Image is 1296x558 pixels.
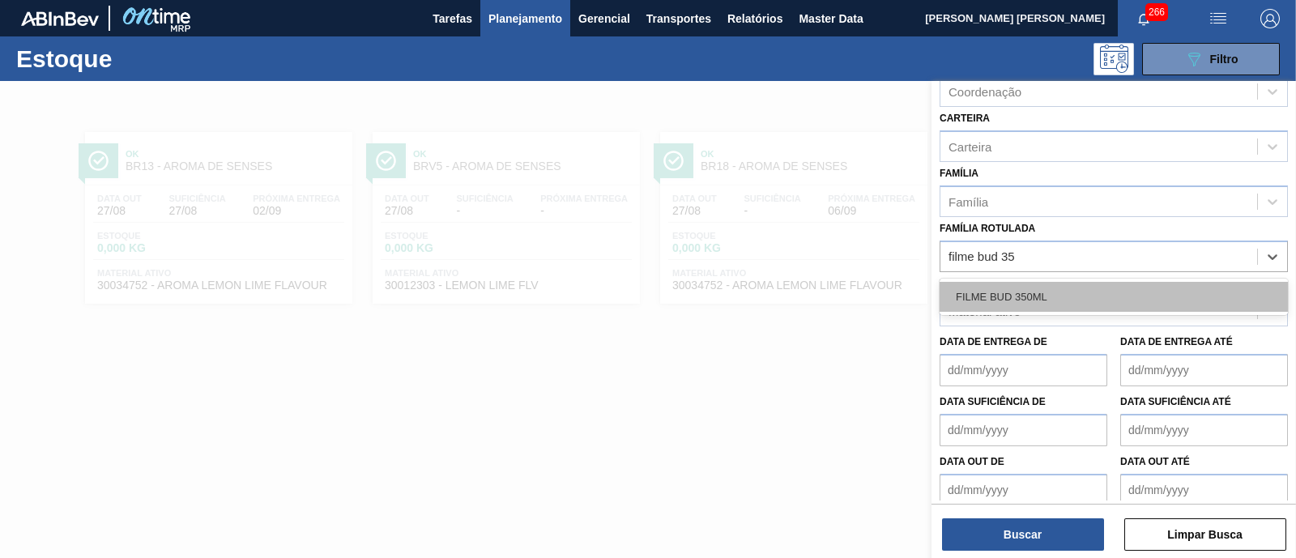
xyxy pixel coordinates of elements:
span: Tarefas [433,9,472,28]
div: Família [949,194,988,208]
img: Logout [1260,9,1280,28]
div: Carteira [949,139,991,153]
button: Notificações [1118,7,1170,30]
input: dd/mm/yyyy [940,414,1107,446]
input: dd/mm/yyyy [1120,414,1288,446]
input: dd/mm/yyyy [940,474,1107,506]
span: Gerencial [578,9,630,28]
label: Família [940,168,978,179]
label: Data de Entrega até [1120,336,1233,347]
img: userActions [1209,9,1228,28]
label: Carteira [940,113,990,124]
button: Filtro [1142,43,1280,75]
label: Data de Entrega de [940,336,1047,347]
span: Transportes [646,9,711,28]
span: Master Data [799,9,863,28]
label: Data out de [940,456,1004,467]
img: TNhmsLtSVTkK8tSr43FrP2fwEKptu5GPRR3wAAAABJRU5ErkJggg== [21,11,99,26]
label: Material ativo [940,278,1021,289]
label: Data out até [1120,456,1190,467]
label: Data suficiência de [940,396,1046,407]
span: Filtro [1210,53,1238,66]
input: dd/mm/yyyy [1120,354,1288,386]
span: Planejamento [488,9,562,28]
div: Coordenação [949,85,1021,99]
input: dd/mm/yyyy [1120,474,1288,506]
h1: Estoque [16,49,251,68]
span: Relatórios [727,9,782,28]
div: FILME BUD 350ML [940,282,1288,312]
span: 266 [1145,3,1168,21]
div: Pogramando: nenhum usuário selecionado [1093,43,1134,75]
input: dd/mm/yyyy [940,354,1107,386]
label: Família Rotulada [940,223,1035,234]
label: Data suficiência até [1120,396,1231,407]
